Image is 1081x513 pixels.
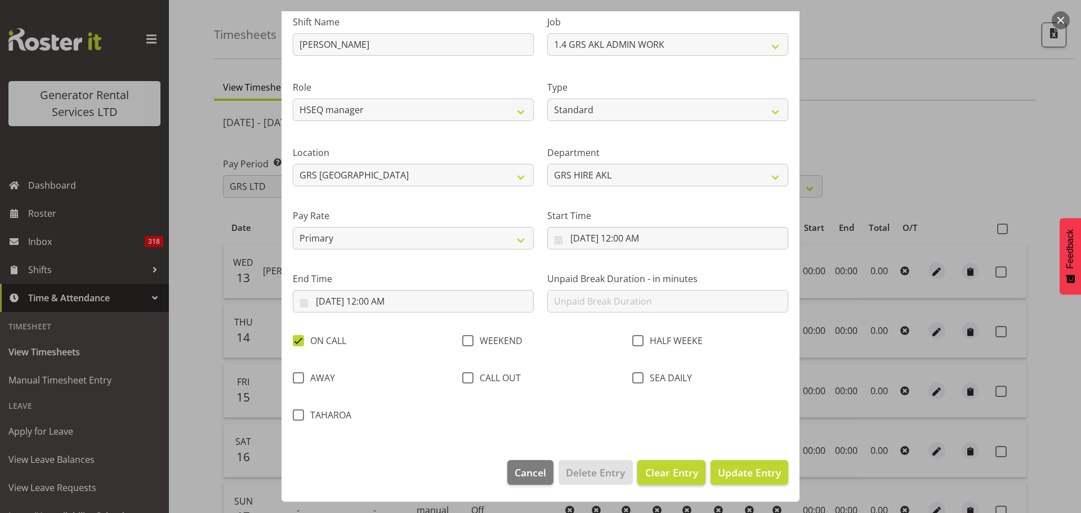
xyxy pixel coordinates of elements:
button: Cancel [507,460,553,485]
label: Pay Rate [293,209,534,222]
span: WEEKEND [474,335,522,346]
span: TAHAROA [304,409,351,421]
span: Cancel [515,465,546,480]
button: Delete Entry [559,460,632,485]
label: End Time [293,272,534,286]
label: Shift Name [293,15,534,29]
span: SEA DAILY [644,372,692,383]
span: CALL OUT [474,372,521,383]
button: Clear Entry [637,460,705,485]
label: Start Time [547,209,788,222]
input: Unpaid Break Duration [547,290,788,313]
span: Clear Entry [645,465,698,480]
label: Role [293,81,534,94]
input: Click to select... [293,290,534,313]
label: Location [293,146,534,159]
input: Shift Name [293,33,534,56]
label: Type [547,81,788,94]
label: Unpaid Break Duration - in minutes [547,272,788,286]
span: Delete Entry [566,465,625,480]
button: Update Entry [711,460,788,485]
span: ON CALL [304,335,346,346]
button: Feedback - Show survey [1060,218,1081,295]
span: Feedback [1065,229,1075,269]
span: Update Entry [718,466,781,479]
span: HALF WEEKE [644,335,703,346]
label: Department [547,146,788,159]
span: AWAY [304,372,335,383]
input: Click to select... [547,227,788,249]
label: Job [547,15,788,29]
